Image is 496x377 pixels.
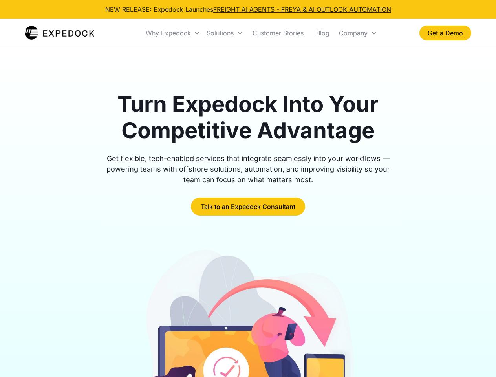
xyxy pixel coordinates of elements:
[25,25,94,41] img: Expedock Logo
[105,5,391,14] div: NEW RELEASE: Expedock Launches
[207,29,234,37] div: Solutions
[146,29,191,37] div: Why Expedock
[97,91,399,144] h1: Turn Expedock Into Your Competitive Advantage
[143,20,203,46] div: Why Expedock
[213,5,391,13] a: FREIGHT AI AGENTS - FREYA & AI OUTLOOK AUTOMATION
[457,339,496,377] iframe: Chat Widget
[246,20,310,46] a: Customer Stories
[419,26,471,40] a: Get a Demo
[336,20,380,46] div: Company
[203,20,246,46] div: Solutions
[191,198,305,216] a: Talk to an Expedock Consultant
[25,25,94,41] a: home
[97,153,399,185] div: Get flexible, tech-enabled services that integrate seamlessly into your workflows — powering team...
[310,20,336,46] a: Blog
[339,29,368,37] div: Company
